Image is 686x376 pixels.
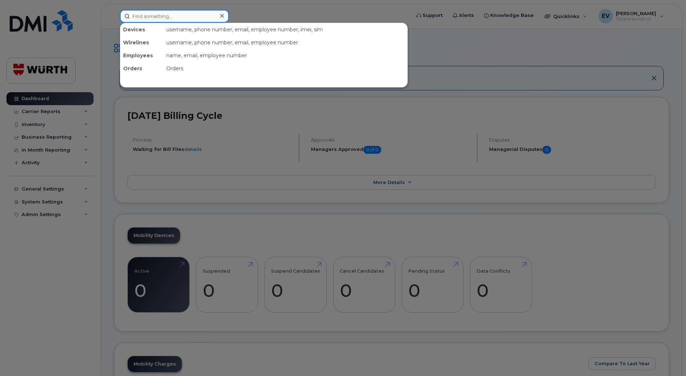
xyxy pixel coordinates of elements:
[120,62,163,75] div: Orders
[163,49,407,62] div: name, email, employee number
[163,23,407,36] div: username, phone number, email, employee number, imei, sim
[163,62,407,75] div: Orders
[120,23,163,36] div: Devices
[120,36,163,49] div: Wirelines
[163,36,407,49] div: username, phone number, email, employee number
[120,49,163,62] div: Employees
